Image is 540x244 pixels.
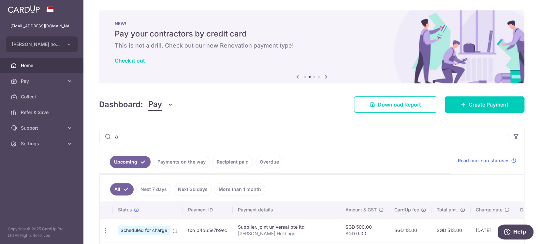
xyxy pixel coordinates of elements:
button: Pay [148,98,173,111]
input: Search by recipient name, payment id or reference [99,126,508,147]
span: Read more on statuses [458,157,510,164]
span: [PERSON_NAME] holdings inn bike leasing pte ltd [12,41,60,48]
span: Create Payment [469,101,508,108]
div: Supplier. joint universal pte ltd [238,224,335,230]
a: Next 7 days [136,183,171,195]
iframe: Opens a widget where you can find more information [498,224,533,241]
img: Renovation banner [99,10,524,83]
a: Check it out [115,57,145,64]
th: Payment ID [183,201,233,218]
a: Download Report [354,96,437,113]
a: Upcoming [110,156,151,168]
span: Due date [520,207,540,213]
span: Home [21,62,64,69]
td: txn_04b65e7b9ec [183,218,233,242]
a: More than 1 month [214,183,265,195]
th: Payment details [233,201,340,218]
a: Overdue [255,156,283,168]
span: Download Report [378,101,421,108]
span: Refer & Save [21,109,64,116]
a: Read more on statuses [458,157,516,164]
h5: Pay your contractors by credit card [115,29,509,39]
a: All [110,183,134,195]
a: Create Payment [445,96,524,113]
p: [PERSON_NAME] Holdings [238,230,335,237]
span: Scheduled for charge [118,226,170,235]
td: SGD 500.00 SGD 0.00 [340,218,389,242]
span: Charge date [476,207,503,213]
span: CardUp fee [394,207,419,213]
span: Pay [148,98,162,111]
td: SGD 13.00 [389,218,431,242]
h6: This is not a drill. Check out our new Renovation payment type! [115,42,509,50]
a: Next 30 days [174,183,212,195]
span: Settings [21,140,64,147]
h4: Dashboard: [99,99,143,110]
img: CardUp [8,5,40,13]
span: Pay [21,78,64,84]
span: Collect [21,93,64,100]
td: [DATE] [471,218,515,242]
span: Amount & GST [345,207,377,213]
span: Support [21,125,64,131]
td: SGD 513.00 [431,218,471,242]
p: [EMAIL_ADDRESS][DOMAIN_NAME] [10,23,73,29]
span: Status [118,207,132,213]
a: Payments on the way [153,156,210,168]
span: Total amt. [437,207,458,213]
p: NEW! [115,21,509,26]
a: Recipient paid [212,156,253,168]
button: [PERSON_NAME] holdings inn bike leasing pte ltd [6,36,78,52]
